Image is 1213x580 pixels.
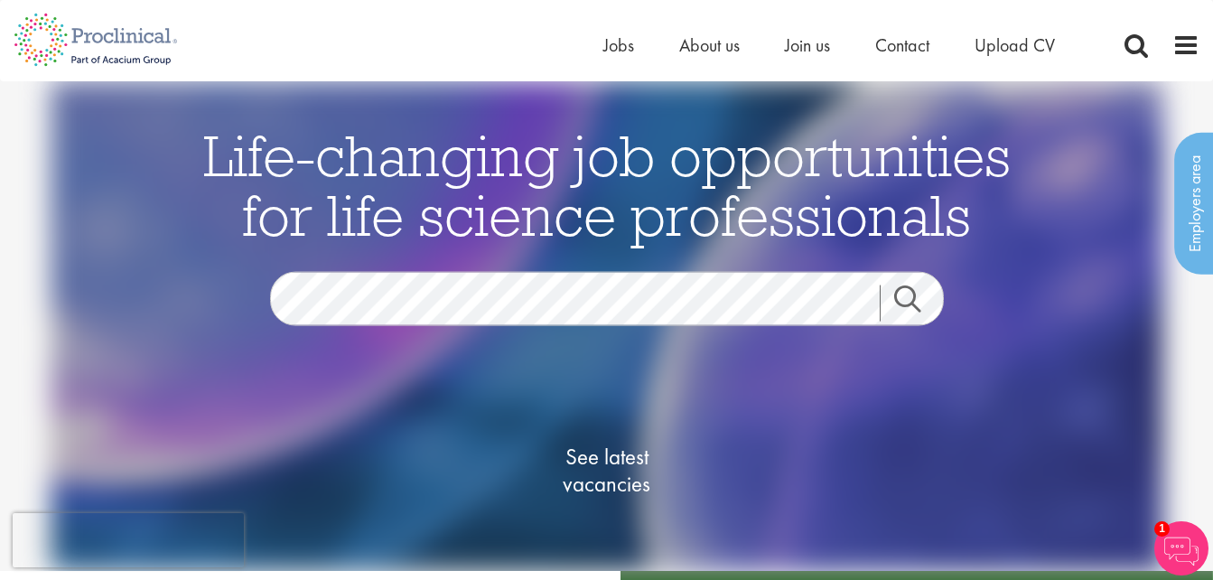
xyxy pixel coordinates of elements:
[1154,521,1170,537] span: 1
[975,33,1055,57] a: Upload CV
[603,33,634,57] a: Jobs
[880,285,957,322] a: Job search submit button
[13,513,244,567] iframe: reCAPTCHA
[785,33,830,57] a: Join us
[517,444,697,498] span: See latest vacancies
[517,371,697,570] a: See latestvacancies
[679,33,740,57] a: About us
[875,33,929,57] a: Contact
[203,119,1011,251] span: Life-changing job opportunities for life science professionals
[51,81,1163,571] img: candidate home
[1154,521,1208,575] img: Chatbot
